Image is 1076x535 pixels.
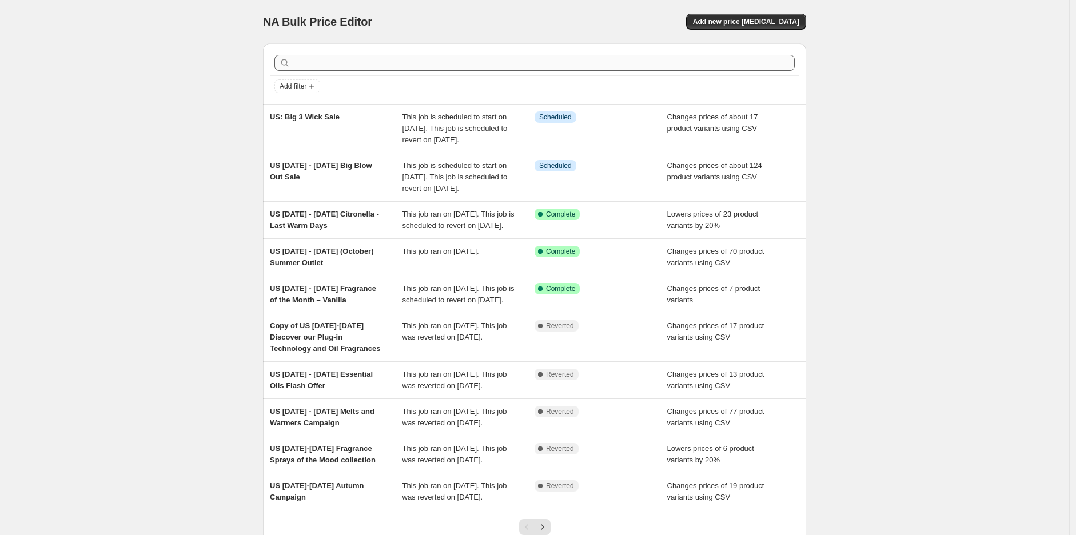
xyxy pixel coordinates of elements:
span: Changes prices of 19 product variants using CSV [667,481,764,501]
span: US: Big 3 Wick Sale [270,113,340,121]
span: Reverted [546,321,574,330]
span: Reverted [546,481,574,490]
span: US [DATE] - [DATE] Melts and Warmers Campaign [270,407,374,427]
span: US [DATE]-[DATE] Fragrance Sprays of the Mood collection [270,444,376,464]
button: Add new price [MEDICAL_DATA] [686,14,806,30]
span: US [DATE] - [DATE] Big Blow Out Sale [270,161,372,181]
span: Copy of US [DATE]-[DATE] Discover our Plug-in Technology and Oil Fragrances [270,321,380,353]
span: US [DATE] - [DATE] (October) Summer Outlet [270,247,374,267]
span: Complete [546,284,575,293]
span: US [DATE] - [DATE] Citronella - Last Warm Days [270,210,379,230]
span: Reverted [546,444,574,453]
span: Changes prices of about 124 product variants using CSV [667,161,762,181]
span: Changes prices of 70 product variants using CSV [667,247,764,267]
span: Changes prices of 7 product variants [667,284,760,304]
button: Next [535,519,551,535]
span: NA Bulk Price Editor [263,15,372,28]
span: Changes prices of 17 product variants using CSV [667,321,764,341]
span: Changes prices of about 17 product variants using CSV [667,113,758,133]
span: Scheduled [539,113,572,122]
span: This job is scheduled to start on [DATE]. This job is scheduled to revert on [DATE]. [402,161,508,193]
span: US [DATE] - [DATE] Essential Oils Flash Offer [270,370,373,390]
span: Add filter [280,82,306,91]
span: This job ran on [DATE]. This job was reverted on [DATE]. [402,444,507,464]
span: Changes prices of 13 product variants using CSV [667,370,764,390]
span: This job ran on [DATE]. This job is scheduled to revert on [DATE]. [402,210,515,230]
span: This job ran on [DATE]. This job was reverted on [DATE]. [402,321,507,341]
span: Changes prices of 77 product variants using CSV [667,407,764,427]
span: Complete [546,210,575,219]
span: Lowers prices of 6 product variants by 20% [667,444,754,464]
span: This job ran on [DATE]. This job is scheduled to revert on [DATE]. [402,284,515,304]
span: Reverted [546,407,574,416]
span: US [DATE] - [DATE] Fragrance of the Month – Vanilla [270,284,376,304]
span: Lowers prices of 23 product variants by 20% [667,210,759,230]
span: US [DATE]-[DATE] Autumn Campaign [270,481,364,501]
button: Add filter [274,79,320,93]
span: Add new price [MEDICAL_DATA] [693,17,799,26]
span: This job ran on [DATE]. This job was reverted on [DATE]. [402,370,507,390]
span: This job ran on [DATE]. This job was reverted on [DATE]. [402,481,507,501]
span: This job ran on [DATE]. This job was reverted on [DATE]. [402,407,507,427]
span: This job is scheduled to start on [DATE]. This job is scheduled to revert on [DATE]. [402,113,508,144]
span: Reverted [546,370,574,379]
span: Scheduled [539,161,572,170]
span: Complete [546,247,575,256]
span: This job ran on [DATE]. [402,247,479,255]
nav: Pagination [519,519,551,535]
